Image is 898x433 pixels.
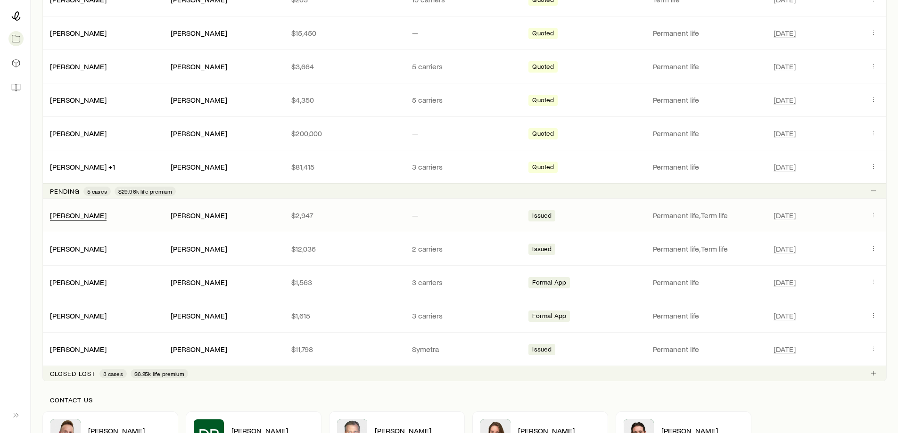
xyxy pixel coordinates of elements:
[171,311,227,321] div: [PERSON_NAME]
[653,278,758,287] p: Permanent life
[50,129,107,138] a: [PERSON_NAME]
[171,62,227,72] div: [PERSON_NAME]
[171,344,227,354] div: [PERSON_NAME]
[50,278,107,286] a: [PERSON_NAME]
[50,311,107,321] div: [PERSON_NAME]
[134,370,184,377] span: $6.25k life premium
[50,211,107,221] div: [PERSON_NAME]
[653,62,758,71] p: Permanent life
[291,28,397,38] p: $15,450
[291,344,397,354] p: $11,798
[291,244,397,253] p: $12,036
[774,95,796,105] span: [DATE]
[171,95,227,105] div: [PERSON_NAME]
[653,162,758,172] p: Permanent life
[291,278,397,287] p: $1,563
[532,312,566,322] span: Formal App
[50,211,107,220] a: [PERSON_NAME]
[774,62,796,71] span: [DATE]
[50,129,107,139] div: [PERSON_NAME]
[412,162,518,172] p: 3 carriers
[774,344,796,354] span: [DATE]
[50,162,115,171] a: [PERSON_NAME] +1
[412,129,518,138] p: —
[103,370,123,377] span: 3 cases
[774,28,796,38] span: [DATE]
[291,211,397,220] p: $2,947
[774,244,796,253] span: [DATE]
[774,278,796,287] span: [DATE]
[532,63,554,73] span: Quoted
[412,311,518,320] p: 3 carriers
[291,311,397,320] p: $1,615
[118,188,172,195] span: $29.96k life premium
[532,212,552,221] span: Issued
[653,95,758,105] p: Permanent life
[50,28,107,37] a: [PERSON_NAME]
[50,188,80,195] p: Pending
[171,162,227,172] div: [PERSON_NAME]
[532,130,554,139] span: Quoted
[171,244,227,254] div: [PERSON_NAME]
[532,345,552,355] span: Issued
[291,95,397,105] p: $4,350
[653,129,758,138] p: Permanent life
[50,370,96,377] p: Closed lost
[50,28,107,38] div: [PERSON_NAME]
[774,162,796,172] span: [DATE]
[291,129,397,138] p: $200,000
[50,396,879,404] p: Contact us
[50,62,107,72] div: [PERSON_NAME]
[412,95,518,105] p: 5 carriers
[50,95,107,104] a: [PERSON_NAME]
[532,278,566,288] span: Formal App
[50,244,107,254] div: [PERSON_NAME]
[412,278,518,287] p: 3 carriers
[653,211,758,220] p: Permanent life, Term life
[653,311,758,320] p: Permanent life
[532,245,552,255] span: Issued
[50,344,107,353] a: [PERSON_NAME]
[412,211,518,220] p: —
[291,162,397,172] p: $81,415
[87,188,107,195] span: 5 cases
[171,129,227,139] div: [PERSON_NAME]
[50,344,107,354] div: [PERSON_NAME]
[50,162,115,172] div: [PERSON_NAME] +1
[50,311,107,320] a: [PERSON_NAME]
[774,129,796,138] span: [DATE]
[774,311,796,320] span: [DATE]
[171,28,227,38] div: [PERSON_NAME]
[412,28,518,38] p: —
[412,344,518,354] p: Symetra
[653,344,758,354] p: Permanent life
[50,62,107,71] a: [PERSON_NAME]
[532,96,554,106] span: Quoted
[532,29,554,39] span: Quoted
[532,163,554,173] span: Quoted
[412,62,518,71] p: 5 carriers
[774,211,796,220] span: [DATE]
[291,62,397,71] p: $3,664
[653,28,758,38] p: Permanent life
[50,244,107,253] a: [PERSON_NAME]
[171,278,227,287] div: [PERSON_NAME]
[50,95,107,105] div: [PERSON_NAME]
[412,244,518,253] p: 2 carriers
[653,244,758,253] p: Permanent life, Term life
[171,211,227,221] div: [PERSON_NAME]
